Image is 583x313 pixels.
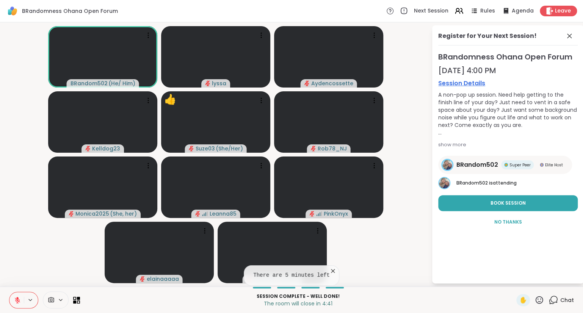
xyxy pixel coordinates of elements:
img: BRandom502 [439,178,450,188]
img: Super Peer [504,163,508,167]
img: Elite Host [540,163,544,167]
span: lyssa [212,80,226,87]
span: audio-muted [311,146,316,151]
span: Next Session [414,7,448,15]
span: BRandom502 [71,80,108,87]
span: Book Session [491,200,526,207]
span: audio-muted [195,211,201,216]
span: Rules [480,7,495,15]
span: Super Peer [509,162,531,168]
button: Book Session [438,195,578,211]
span: ( She, her ) [110,210,137,218]
p: Session Complete - well done! [85,293,512,300]
span: Leave [555,7,571,15]
span: BRandomness Ohana Open Forum [22,7,118,15]
span: BRandomness Ohana Open Forum [438,52,578,62]
span: audio-muted [205,81,210,86]
span: Chat [560,296,574,304]
span: Agenda [512,7,534,15]
span: ✋ [519,296,527,305]
span: audio-muted [189,146,194,151]
span: PinkOnyx [324,210,348,218]
button: No Thanks [438,214,578,230]
span: audio-muted [140,276,145,282]
p: The room will close in 4:41 [85,300,512,307]
div: 👍 [164,92,176,107]
span: ( She/Her ) [216,145,243,152]
span: Monica2025 [75,210,109,218]
span: Suze03 [196,145,215,152]
span: Rob78_NJ [318,145,347,152]
span: audio-muted [85,146,91,151]
pre: There are 5 minutes left [253,272,330,279]
div: show more [438,141,578,149]
span: No Thanks [494,219,522,225]
span: audio-muted [309,211,315,216]
span: Kelldog23 [92,145,120,152]
span: elainaaaaa [147,275,179,283]
div: [DATE] 4:00 PM [438,65,578,76]
span: ( He/ Him ) [108,80,135,87]
span: BRandom502 [456,160,498,169]
span: audio-muted [69,211,74,216]
span: audio-muted [304,81,310,86]
img: BRandom502 [442,160,452,170]
img: ShareWell Logomark [6,5,19,17]
div: Register for Your Next Session! [438,31,537,41]
span: BRandom502 [456,180,488,186]
p: is attending [456,180,578,186]
span: Elite Host [545,162,563,168]
a: BRandom502BRandom502Super PeerSuper PeerElite HostElite Host [438,156,572,174]
span: Aydencossette [311,80,353,87]
span: Leanna85 [210,210,237,218]
a: Session Details [438,79,578,88]
div: A non-pop up session. Need help getting to the finish line of your day? Just need to vent in a sa... [438,91,578,136]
